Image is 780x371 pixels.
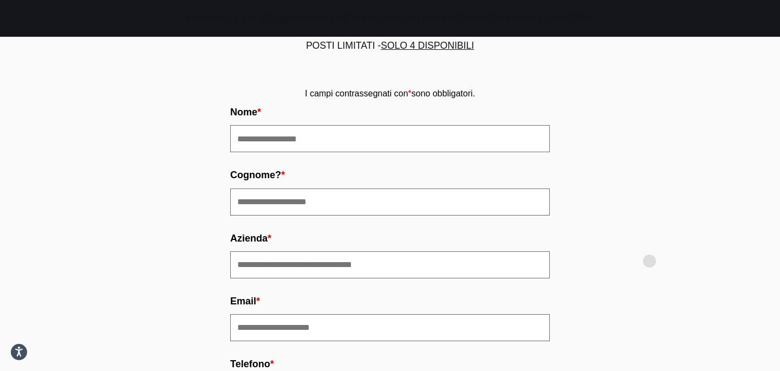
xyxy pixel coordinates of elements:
span: solo 4 disponibili [381,40,474,51]
label: Nome [230,107,261,118]
label: Email [230,296,260,307]
label: Cognome? [230,170,285,180]
label: Azienda [230,233,271,244]
label: Telefono [230,359,274,369]
div: I campi contrassegnati con sono obbligatori. [227,87,552,100]
div: Posti limitati - [65,38,715,53]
